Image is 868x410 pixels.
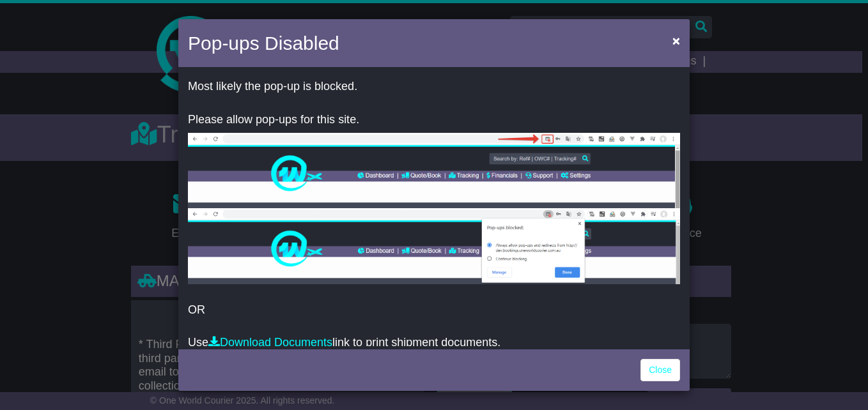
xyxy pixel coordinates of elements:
p: Please allow pop-ups for this site. [188,113,680,127]
a: Close [640,359,680,381]
a: Download Documents [208,336,332,349]
img: allow-popup-1.png [188,133,680,208]
img: allow-popup-2.png [188,208,680,284]
p: Use link to print shipment documents. [188,336,680,350]
p: Most likely the pop-up is blocked. [188,80,680,94]
span: × [672,33,680,48]
button: Close [666,27,686,54]
div: OR [178,70,690,346]
h4: Pop-ups Disabled [188,29,339,57]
